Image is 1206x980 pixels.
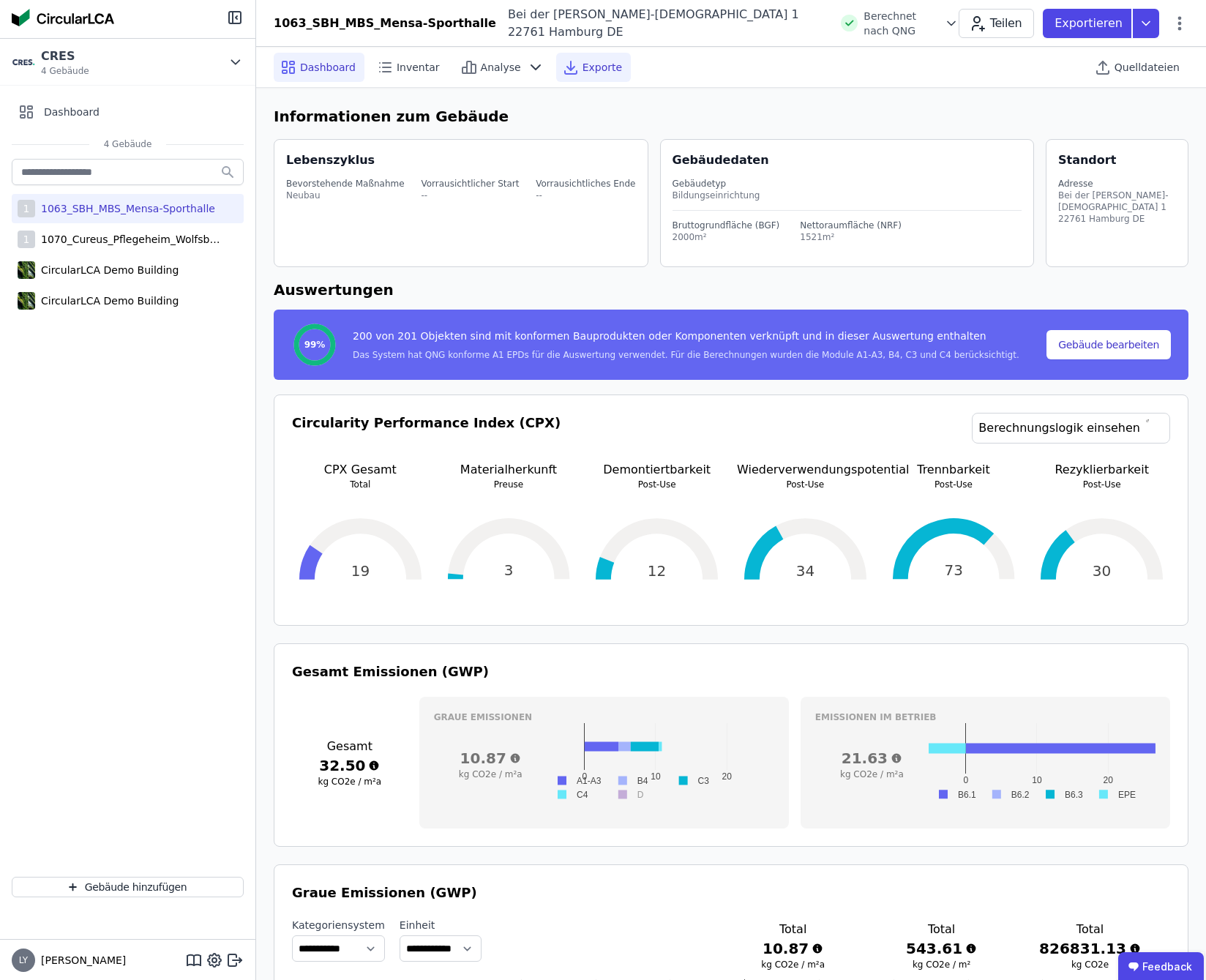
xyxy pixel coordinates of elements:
p: Demontiertbarkeit [588,461,725,479]
h3: Total [891,921,992,938]
img: CRES [12,51,35,74]
label: Einheit [400,918,482,932]
div: CRES [41,48,89,65]
div: Nettoraumfläche (NRF) [800,220,902,231]
span: Exporte [583,60,622,75]
span: [PERSON_NAME] [35,953,126,968]
h6: Auswertungen [274,279,1188,301]
span: Analyse [481,60,521,75]
div: 1070_Cureus_Pflegeheim_Wolfsbüttel [35,232,225,247]
div: 1 [18,200,35,217]
button: Gebäude hinzufügen [12,877,244,897]
h3: Graue Emissionen [434,711,774,723]
div: -- [536,190,635,201]
p: Wiederverwendungspotential [737,461,874,479]
img: CircularLCA Demo Building [18,289,35,313]
div: Gebäudedaten [673,152,1034,169]
span: 99% [304,339,326,351]
span: Inventar [397,60,440,75]
div: 2000m² [673,231,780,243]
h3: 21.63 [815,748,929,768]
h3: 826831.13 [1039,938,1141,959]
h3: kg CO2e / m²a [292,776,408,788]
button: Teilen [959,9,1034,38]
h6: Informationen zum Gebäude [274,105,1188,127]
p: CPX Gesamt [292,461,429,479]
h3: Circularity Performance Index (CPX) [292,413,561,461]
div: CircularLCA Demo Building [35,293,179,308]
h3: 10.87 [434,748,547,768]
p: Post-Use [737,479,874,490]
div: CircularLCA Demo Building [35,263,179,277]
div: 1521m² [800,231,902,243]
h3: kg CO2e [1039,959,1141,970]
p: Total [292,479,429,490]
h3: Graue Emissionen (GWP) [292,883,1170,903]
h3: Gesamt [292,738,408,755]
p: Post-Use [588,479,725,490]
h3: kg CO2e / m²a [742,959,844,970]
span: Quelldateien [1115,60,1180,75]
span: Dashboard [300,60,356,75]
p: Trennbarkeit [885,461,1022,479]
div: -- [421,190,519,201]
img: CircularLCA Demo Building [18,258,35,282]
p: Exportieren [1055,15,1126,32]
h3: 32.50 [292,755,408,776]
div: 1063_SBH_MBS_Mensa-Sporthalle [35,201,215,216]
button: Gebäude bearbeiten [1046,330,1171,359]
h3: 10.87 [742,938,844,959]
div: Bei der [PERSON_NAME]-[DEMOGRAPHIC_DATA] 1 22761 Hamburg DE [496,6,832,41]
div: Vorrausichtlicher Start [421,178,519,190]
h3: 543.61 [891,938,992,959]
div: Bildungseinrichtung [673,190,1022,201]
h3: Total [1039,921,1141,938]
label: Kategoriensystem [292,918,385,932]
span: Dashboard [44,105,100,119]
div: Gebäudetyp [673,178,1022,190]
div: Neubau [286,190,405,201]
div: 1063_SBH_MBS_Mensa-Sporthalle [274,15,496,32]
h3: kg CO2e / m² [891,959,992,970]
div: Bruttogrundfläche (BGF) [673,220,780,231]
p: Post-Use [885,479,1022,490]
span: 4 Gebäude [89,138,167,150]
div: Lebenszyklus [286,152,375,169]
span: LY [19,956,28,965]
div: Vorrausichtliches Ende [536,178,635,190]
span: Berechnet nach QNG [864,9,937,38]
h3: Total [742,921,844,938]
div: Das System hat QNG konforme A1 EPDs für die Auswertung verwendet. Für die Berechnungen wurden die... [353,349,1019,361]
p: Post-Use [1033,479,1170,490]
p: Materialherkunft [441,461,577,479]
h3: Emissionen im betrieb [815,711,1156,723]
img: Concular [12,9,114,26]
div: 200 von 201 Objekten sind mit konformen Bauprodukten oder Komponenten verknüpft und in dieser Aus... [353,329,1019,349]
p: Preuse [441,479,577,490]
h3: kg CO2e / m²a [815,768,929,780]
div: 1 [18,231,35,248]
div: Adresse [1058,178,1176,190]
h3: Gesamt Emissionen (GWP) [292,662,1170,682]
div: Bevorstehende Maßnahme [286,178,405,190]
a: Berechnungslogik einsehen [972,413,1170,444]
div: Standort [1058,152,1116,169]
div: Bei der [PERSON_NAME]-[DEMOGRAPHIC_DATA] 1 22761 Hamburg DE [1058,190,1176,225]
h3: kg CO2e / m²a [434,768,547,780]
span: 4 Gebäude [41,65,89,77]
p: Rezyklierbarkeit [1033,461,1170,479]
